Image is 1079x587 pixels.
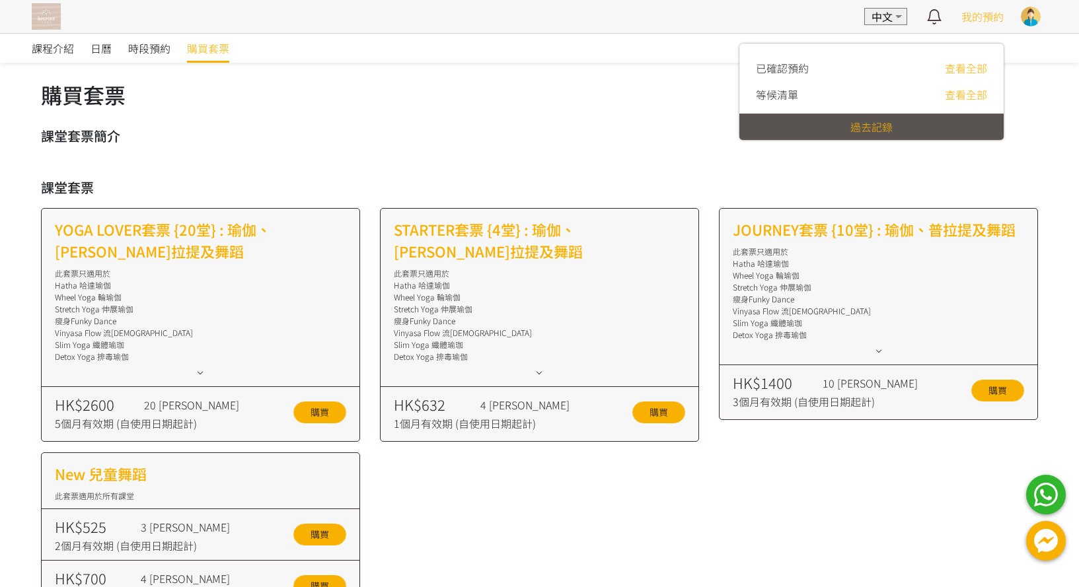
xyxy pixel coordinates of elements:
div: 2個月有效期 (自使用日期起計) [55,537,259,553]
div: HK$1400 [733,372,816,394]
div: Yoga Balance [PERSON_NAME]瑜伽(基礎) [55,363,346,374]
div: 3 [PERSON_NAME] [141,519,258,535]
div: 10 [PERSON_NAME] [823,375,942,391]
div: Detox Yoga 排毒瑜伽 [394,351,685,363]
h2: New 兒童舞蹈 [55,463,346,485]
div: 瘦身Funky Dance [394,315,685,327]
a: 購買 [632,401,685,423]
h2: JOURNEY套票 {10堂} : 瑜伽、普拉提及舞蹈 [733,219,1024,240]
a: 購買套票 [187,34,229,63]
span: 時段預約 [128,40,170,56]
div: Hatha 哈達瑜伽 [733,258,1024,269]
span: 此套票只適用於 [55,267,110,279]
div: 4 [PERSON_NAME] [141,570,258,586]
a: 時段預約 [128,34,170,63]
div: Yoga Balance [PERSON_NAME]瑜伽(基礎) [733,341,1024,353]
a: 課程介紹 [32,34,74,63]
div: Vinyasa Flow 流[DEMOGRAPHIC_DATA] [733,305,1024,317]
div: Slim Yoga 纖體瑜珈 [55,339,346,351]
div: Stretch Yoga 伸展瑜伽 [733,281,1024,293]
div: 瘦身Funky Dance [55,315,346,327]
h3: 課堂套票簡介 [41,126,1039,146]
div: Vinyasa Flow 流[DEMOGRAPHIC_DATA] [394,327,685,339]
span: 課程介紹 [32,40,74,56]
img: T57dtJh47iSJKDtQ57dN6xVUMYY2M0XQuGF02OI4.png [32,3,61,30]
div: Stretch Yoga 伸展瑜伽 [55,303,346,315]
span: 購買套票 [187,40,229,56]
a: 我的預約 [961,9,1004,24]
div: HK$2600 [55,394,138,415]
h2: YOGA LOVER套票 {20堂} : 瑜伽、[PERSON_NAME]拉提及舞蹈 [55,219,346,262]
div: Detox Yoga 排毒瑜伽 [55,351,346,363]
a: 日曆 [91,34,112,63]
div: Wheel Yoga 輪瑜伽 [394,291,685,303]
div: Slim Yoga 纖體瑜珈 [733,317,1024,329]
span: 此套票只適用於 [394,267,449,279]
div: Wheel Yoga 輪瑜伽 [55,291,346,303]
div: 20 [PERSON_NAME] [144,397,263,413]
div: 3個月有效期 (自使用日期起計) [733,394,942,409]
span: 已確認預約 [756,60,809,76]
div: Vinyasa Flow 流[DEMOGRAPHIC_DATA] [55,327,346,339]
div: 1個月有效期 (自使用日期起計) [394,415,598,431]
span: 等候清單 [756,86,798,102]
a: 查看全部 [945,60,987,76]
div: HK$525 [55,516,135,537]
div: Yoga Balance [PERSON_NAME]瑜伽(基礎) [394,363,685,374]
div: Hatha 哈達瑜伽 [55,279,346,291]
a: 過去記錄 [850,119,893,135]
div: Wheel Yoga 輪瑜伽 [733,269,1024,281]
div: Slim Yoga 纖體瑜珈 [394,339,685,351]
div: 5個月有效期 (自使用日期起計) [55,415,264,431]
span: 此套票適用於所有課堂 [55,490,134,501]
div: 4 [PERSON_NAME] [480,397,598,413]
div: Stretch Yoga 伸展瑜伽 [394,303,685,315]
a: 購買 [971,380,1024,401]
a: 購買 [293,524,346,545]
div: Hatha 哈達瑜伽 [394,279,685,291]
h1: 購買套票 [41,79,1039,110]
div: Detox Yoga 排毒瑜伽 [733,329,1024,341]
h3: 課堂套票 [41,178,1039,197]
span: 日曆 [91,40,112,56]
a: 購買 [293,401,346,423]
a: 查看全部 [945,86,987,102]
span: 此套票只適用於 [733,246,788,257]
h2: STARTER套票 {4堂} : 瑜伽、[PERSON_NAME]拉提及舞蹈 [394,219,685,262]
div: 瘦身Funky Dance [733,293,1024,305]
div: HK$632 [394,394,474,415]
